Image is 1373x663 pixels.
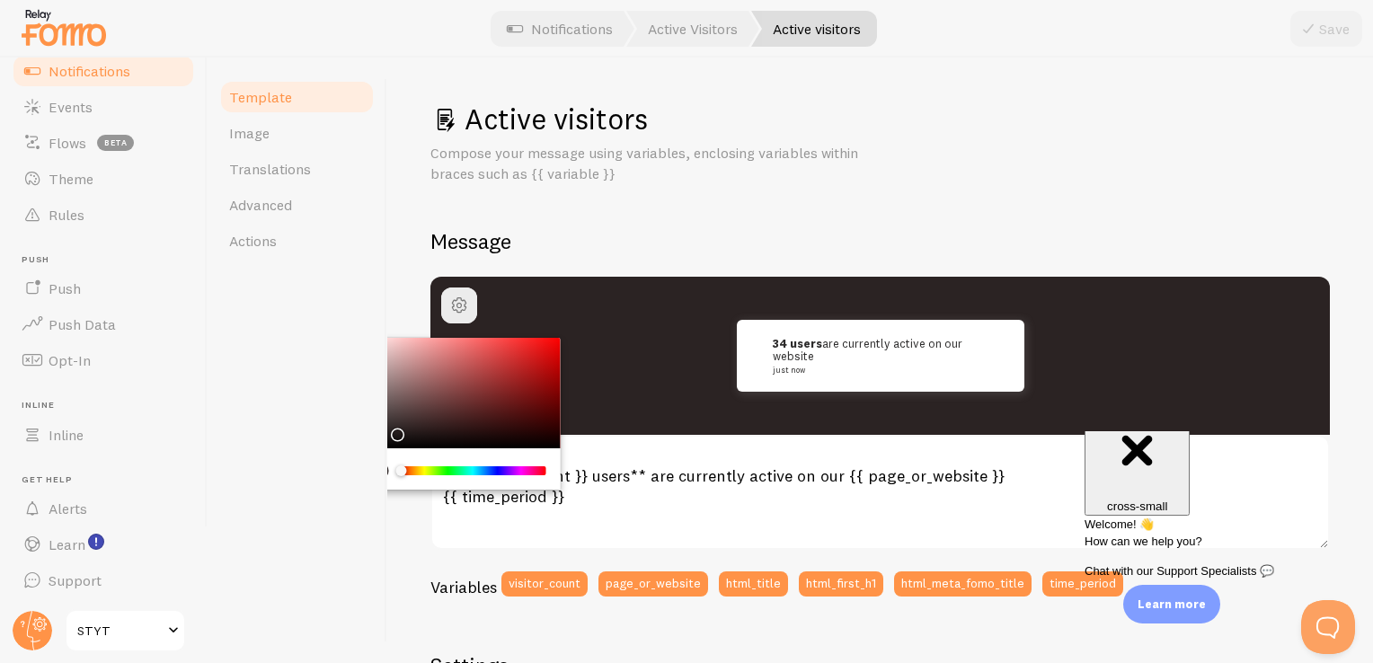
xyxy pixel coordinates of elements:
[1123,585,1220,623] div: Learn more
[11,491,196,526] a: Alerts
[49,535,85,553] span: Learn
[49,351,91,369] span: Opt-In
[49,98,93,116] span: Events
[773,337,988,374] p: are currently active on our website
[1301,600,1355,654] iframe: Help Scout Beacon - Open
[49,499,87,517] span: Alerts
[11,526,196,562] a: Learn
[1076,431,1365,600] iframe: Help Scout Beacon - Messages and Notifications
[430,435,1330,465] label: Notification Message
[218,79,376,115] a: Template
[218,187,376,223] a: Advanced
[218,151,376,187] a: Translations
[1042,571,1123,597] button: time_period
[229,88,292,106] span: Template
[22,254,196,266] span: Push
[11,197,196,233] a: Rules
[49,134,86,152] span: Flows
[11,89,196,125] a: Events
[229,232,277,250] span: Actions
[229,124,270,142] span: Image
[97,135,134,151] span: beta
[11,342,196,378] a: Opt-In
[11,53,196,89] a: Notifications
[65,609,186,652] a: STYT
[218,223,376,259] a: Actions
[11,306,196,342] a: Push Data
[430,143,862,184] p: Compose your message using variables, enclosing variables within braces such as {{ variable }}
[49,426,84,444] span: Inline
[11,161,196,197] a: Theme
[22,400,196,411] span: Inline
[49,170,93,188] span: Theme
[430,101,1330,137] h1: Active visitors
[11,562,196,598] a: Support
[430,227,1330,255] h2: Message
[218,115,376,151] a: Image
[799,571,883,597] button: html_first_h1
[49,571,102,589] span: Support
[11,270,196,306] a: Push
[11,125,196,161] a: Flows beta
[773,336,822,350] strong: 34 users
[22,474,196,486] span: Get Help
[88,534,104,550] svg: <p>Watch New Feature Tutorials!</p>
[19,4,109,50] img: fomo-relay-logo-orange.svg
[77,620,163,641] span: STYT
[229,196,292,214] span: Advanced
[11,417,196,453] a: Inline
[359,338,561,491] div: Chrome color picker
[49,206,84,224] span: Rules
[430,577,497,597] h3: Variables
[719,571,788,597] button: html_title
[598,571,708,597] button: page_or_website
[229,160,311,178] span: Translations
[501,571,588,597] button: visitor_count
[1138,596,1206,613] p: Learn more
[49,62,130,80] span: Notifications
[49,279,81,297] span: Push
[894,571,1032,597] button: html_meta_fomo_title
[49,315,116,333] span: Push Data
[773,366,983,375] small: just now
